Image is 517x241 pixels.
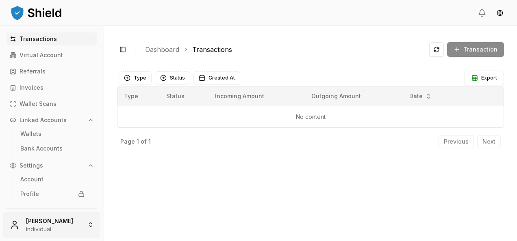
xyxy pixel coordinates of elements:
[120,139,135,144] p: Page
[20,52,63,58] p: Virtual Account
[26,225,81,233] p: Individual
[17,142,88,155] a: Bank Accounts
[137,139,139,144] p: 1
[7,97,97,110] a: Wallet Scans
[20,117,67,123] p: Linked Accounts
[465,71,504,85] button: Export
[124,113,497,121] p: No content
[305,86,402,106] th: Outgoing Amount
[20,191,39,197] p: Profile
[20,131,41,137] p: Wallets
[7,32,97,45] a: Transactions
[193,71,240,84] button: Created At
[155,71,190,84] button: Status
[26,217,81,225] p: [PERSON_NAME]
[20,176,43,182] p: Account
[7,159,97,172] button: Settings
[145,45,179,54] a: Dashboard
[17,127,88,140] a: Wallets
[192,45,232,54] a: Transactions
[117,86,160,106] th: Type
[406,90,435,103] button: Date
[209,75,235,81] span: Created At
[7,114,97,127] button: Linked Accounts
[119,71,152,84] button: Type
[7,65,97,78] a: Referrals
[7,81,97,94] a: Invoices
[17,187,88,200] a: Profile
[145,45,423,54] nav: breadcrumb
[20,101,56,107] p: Wallet Scans
[209,86,305,106] th: Incoming Amount
[148,139,151,144] p: 1
[3,212,100,238] button: [PERSON_NAME]Individual
[7,49,97,62] a: Virtual Account
[20,146,63,151] p: Bank Accounts
[141,139,147,144] p: of
[17,173,88,186] a: Account
[20,163,43,168] p: Settings
[20,36,57,42] p: Transactions
[10,4,63,21] img: ShieldPay Logo
[20,85,43,90] p: Invoices
[160,86,209,106] th: Status
[20,69,46,74] p: Referrals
